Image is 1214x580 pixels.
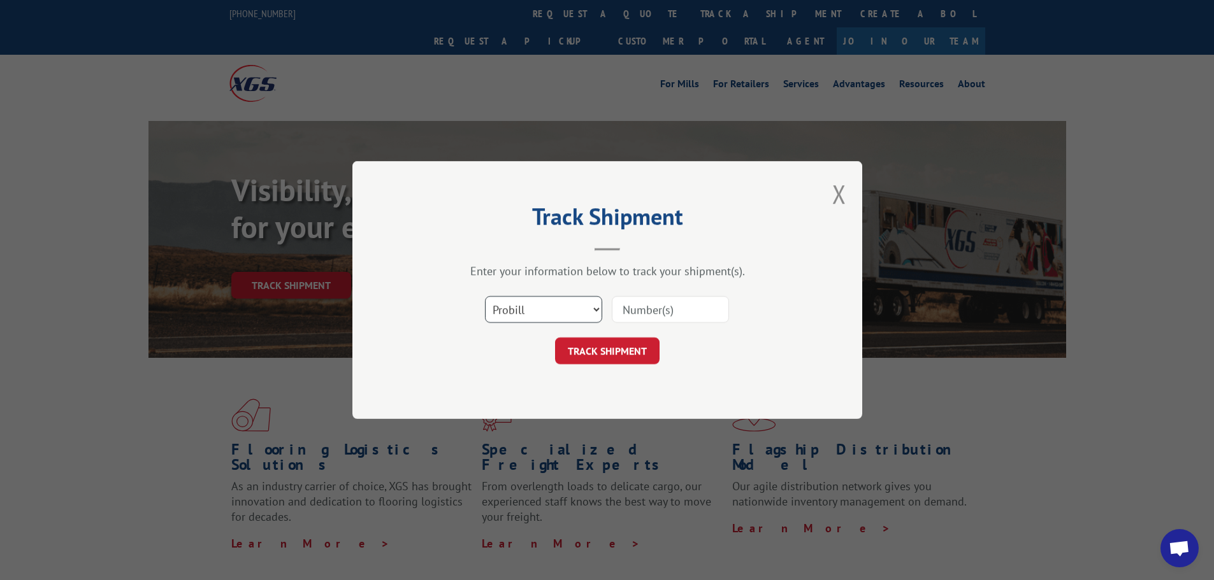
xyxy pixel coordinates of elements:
div: Enter your information below to track your shipment(s). [416,264,798,278]
div: Open chat [1160,529,1199,567]
button: Close modal [832,177,846,211]
button: TRACK SHIPMENT [555,337,660,364]
input: Number(s) [612,296,729,323]
h2: Track Shipment [416,208,798,232]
